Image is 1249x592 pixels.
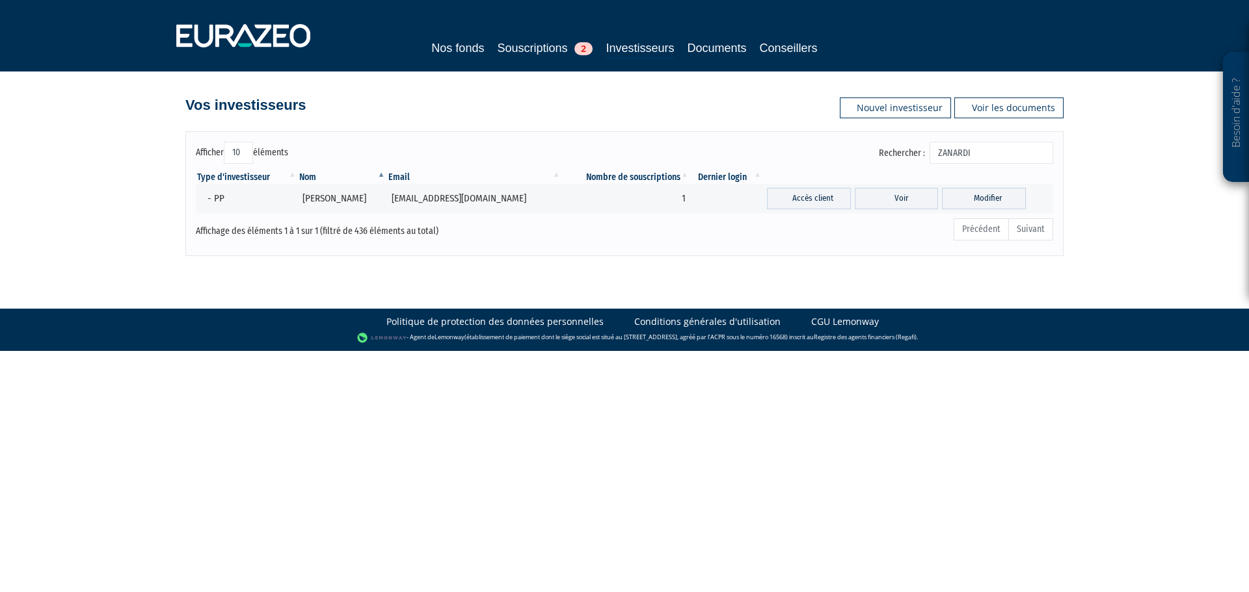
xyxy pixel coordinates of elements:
a: Nouvel investisseur [840,97,951,118]
td: 1 [562,184,690,213]
td: - PP [196,184,298,213]
th: Email : activer pour trier la colonne par ordre croissant [387,171,562,184]
div: - Agent de (établissement de paiement dont le siège social est situé au [STREET_ADDRESS], agréé p... [13,331,1236,344]
label: Afficher éléments [196,142,288,164]
a: Modifier [942,188,1026,209]
a: Conseillers [760,39,818,57]
select: Afficheréléments [224,142,253,164]
th: Nom : activer pour trier la colonne par ordre d&eacute;croissant [298,171,386,184]
h4: Vos investisseurs [185,97,306,113]
a: Registre des agents financiers (Regafi) [814,333,917,341]
input: Rechercher : [930,142,1053,164]
a: Souscriptions2 [497,39,593,57]
th: Dernier login : activer pour trier la colonne par ordre croissant [690,171,763,184]
a: Lemonway [435,333,464,341]
label: Rechercher : [879,142,1053,164]
a: Investisseurs [606,39,674,59]
th: Type d'investisseur : activer pour trier la colonne par ordre croissant [196,171,298,184]
td: [PERSON_NAME] [298,184,386,213]
img: logo-lemonway.png [357,331,407,344]
a: Accès client [767,188,851,209]
th: &nbsp; [763,171,1053,184]
a: Documents [688,39,747,57]
div: Affichage des éléments 1 à 1 sur 1 (filtré de 436 éléments au total) [196,217,542,238]
p: Besoin d'aide ? [1229,59,1244,176]
span: 2 [574,42,593,55]
img: 1732889491-logotype_eurazeo_blanc_rvb.png [176,24,310,47]
a: Conditions générales d'utilisation [634,315,781,328]
a: Politique de protection des données personnelles [386,315,604,328]
a: Voir les documents [954,97,1064,118]
th: Nombre de souscriptions : activer pour trier la colonne par ordre croissant [562,171,690,184]
td: [EMAIL_ADDRESS][DOMAIN_NAME] [387,184,562,213]
a: Nos fonds [431,39,484,57]
a: Voir [855,188,939,209]
a: CGU Lemonway [811,315,879,328]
